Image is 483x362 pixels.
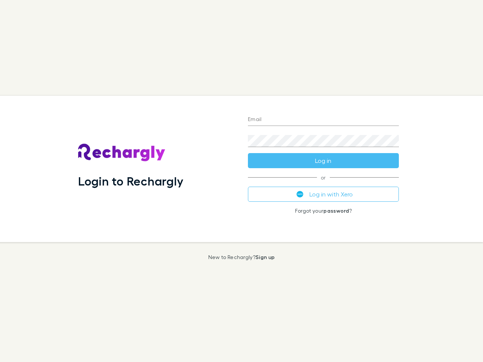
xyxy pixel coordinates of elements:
button: Log in with Xero [248,187,399,202]
img: Rechargly's Logo [78,144,166,162]
a: password [323,207,349,214]
span: or [248,177,399,178]
h1: Login to Rechargly [78,174,183,188]
p: Forgot your ? [248,208,399,214]
img: Xero's logo [297,191,303,198]
a: Sign up [255,254,275,260]
button: Log in [248,153,399,168]
p: New to Rechargly? [208,254,275,260]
